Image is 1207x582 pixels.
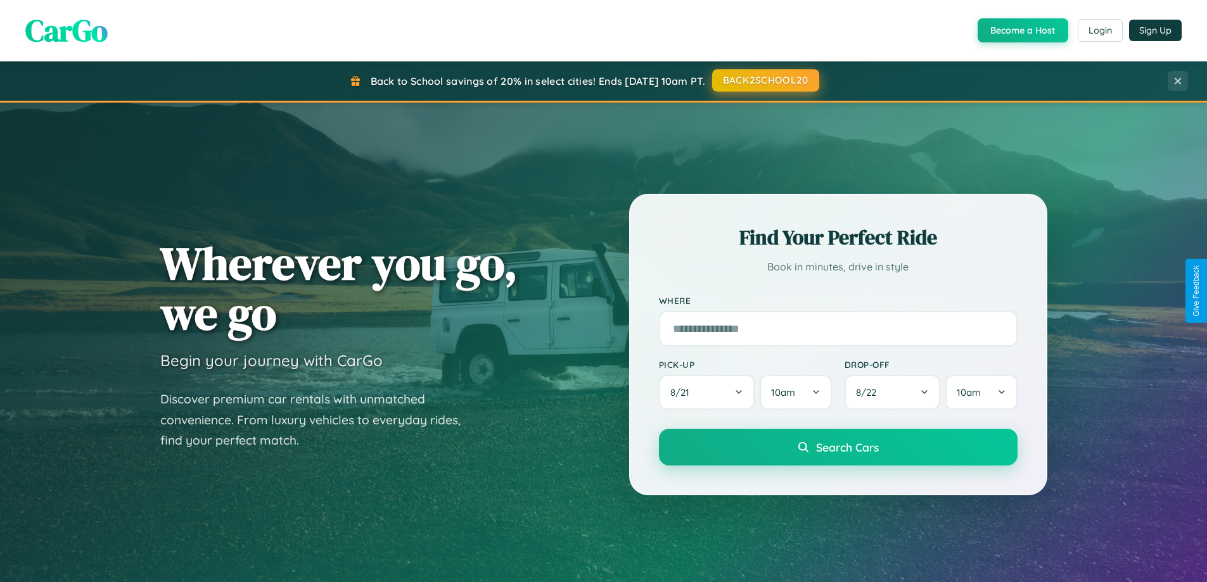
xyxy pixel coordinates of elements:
span: Search Cars [816,440,879,454]
button: 10am [760,375,831,410]
span: CarGo [25,9,108,51]
h2: Find Your Perfect Ride [659,224,1018,251]
span: Back to School savings of 20% in select cities! Ends [DATE] 10am PT. [371,75,705,87]
h1: Wherever you go, we go [160,238,518,338]
label: Pick-up [659,359,832,370]
button: Login [1078,19,1123,42]
button: 8/22 [845,375,941,410]
label: Drop-off [845,359,1018,370]
button: Become a Host [978,18,1068,42]
label: Where [659,295,1018,306]
h3: Begin your journey with CarGo [160,351,383,370]
button: 8/21 [659,375,755,410]
span: 8 / 22 [856,386,883,398]
div: Give Feedback [1192,265,1201,317]
span: 10am [771,386,795,398]
p: Book in minutes, drive in style [659,258,1018,276]
button: Sign Up [1129,20,1182,41]
button: Search Cars [659,429,1018,465]
span: 8 / 21 [670,386,696,398]
button: 10am [945,375,1017,410]
p: Discover premium car rentals with unmatched convenience. From luxury vehicles to everyday rides, ... [160,389,477,451]
span: 10am [957,386,981,398]
button: BACK2SCHOOL20 [712,69,819,92]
